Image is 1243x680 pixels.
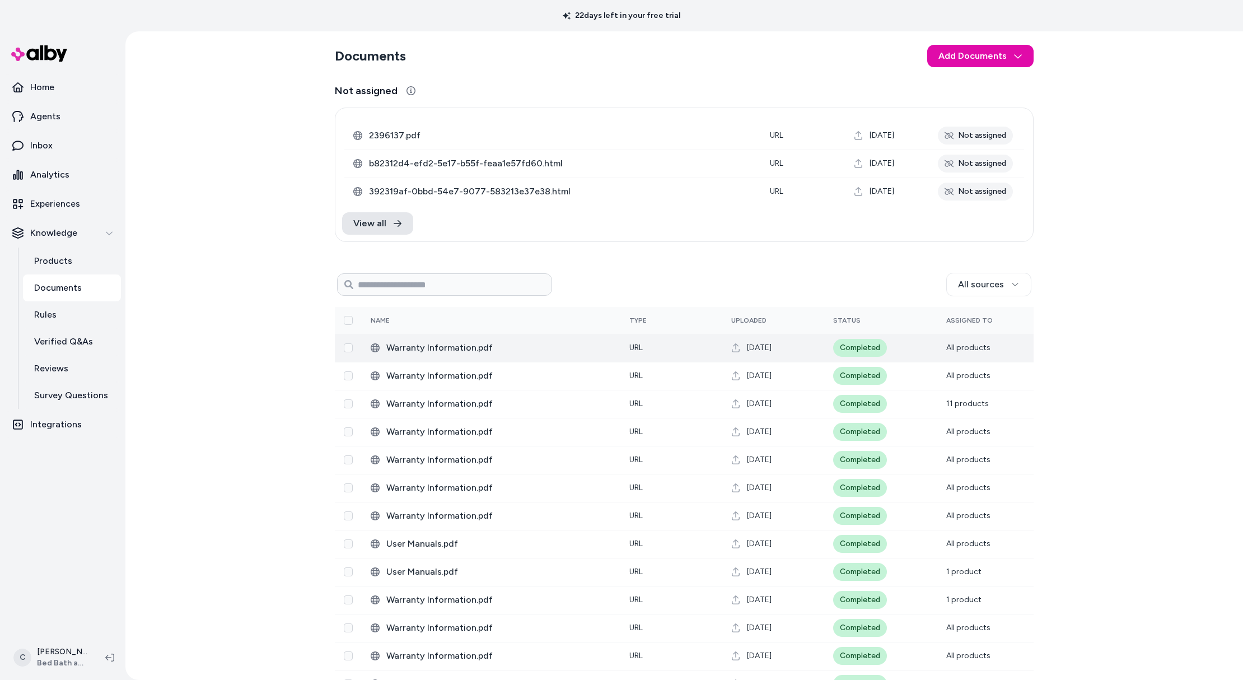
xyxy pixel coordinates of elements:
[747,454,772,465] span: [DATE]
[23,274,121,301] a: Documents
[747,510,772,521] span: [DATE]
[629,399,643,408] span: URL
[946,567,982,576] span: 1 product
[747,482,772,493] span: [DATE]
[30,81,54,94] p: Home
[386,565,611,579] span: User Manuals.pdf
[371,509,611,523] div: Warranty Information.pdf
[938,127,1013,145] div: Not assigned
[353,157,752,170] div: b82312d4-efd2-5e17-b55f-feaa1e57fd60.html
[833,563,887,581] div: Completed
[344,427,353,436] button: Select row
[629,316,647,324] span: Type
[344,623,353,632] button: Select row
[30,197,80,211] p: Experiences
[13,649,31,667] span: C
[37,658,87,669] span: Bed Bath and Beyond
[946,273,1031,296] button: All sources
[23,355,121,382] a: Reviews
[371,649,611,663] div: Warranty Information.pdf
[770,131,783,140] span: URL
[23,328,121,355] a: Verified Q&As
[946,343,990,352] span: All products
[344,651,353,660] button: Select row
[344,399,353,408] button: Select row
[371,369,611,383] div: Warranty Information.pdf
[371,316,455,325] div: Name
[833,535,887,553] div: Completed
[4,103,121,130] a: Agents
[353,217,386,230] span: View all
[369,185,752,198] span: 392319af-0bbd-54e7-9077-583213e37e38.html
[386,397,611,411] span: Warranty Information.pdf
[386,369,611,383] span: Warranty Information.pdf
[353,185,752,198] div: 392319af-0bbd-54e7-9077-583213e37e38.html
[344,371,353,380] button: Select row
[833,316,861,324] span: Status
[833,339,887,357] div: Completed
[833,423,887,441] div: Completed
[371,425,611,439] div: Warranty Information.pdf
[34,362,68,375] p: Reviews
[4,411,121,438] a: Integrations
[833,591,887,609] div: Completed
[371,565,611,579] div: User Manuals.pdf
[4,220,121,246] button: Knowledge
[37,646,87,658] p: [PERSON_NAME]
[344,539,353,548] button: Select row
[386,537,611,551] span: User Manuals.pdf
[946,595,982,604] span: 1 product
[369,129,752,142] span: 2396137.pdf
[386,481,611,495] span: Warranty Information.pdf
[371,341,611,355] div: Warranty Information.pdf
[833,451,887,469] div: Completed
[629,511,643,520] span: URL
[34,389,108,402] p: Survey Questions
[371,593,611,607] div: Warranty Information.pdf
[335,83,398,99] span: Not assigned
[747,594,772,606] span: [DATE]
[371,453,611,467] div: Warranty Information.pdf
[335,47,406,65] h2: Documents
[747,538,772,549] span: [DATE]
[946,483,990,492] span: All products
[629,371,643,380] span: URL
[946,455,990,464] span: All products
[23,248,121,274] a: Products
[4,190,121,217] a: Experiences
[342,212,413,235] a: View all
[927,45,1034,67] button: Add Documents
[344,511,353,520] button: Select row
[870,158,894,169] span: [DATE]
[629,483,643,492] span: URL
[629,343,643,352] span: URL
[629,567,643,576] span: URL
[629,651,643,660] span: URL
[629,455,643,464] span: URL
[4,74,121,101] a: Home
[386,509,611,523] span: Warranty Information.pdf
[386,593,611,607] span: Warranty Information.pdf
[30,110,60,123] p: Agents
[386,425,611,439] span: Warranty Information.pdf
[833,507,887,525] div: Completed
[833,647,887,665] div: Completed
[747,342,772,353] span: [DATE]
[344,343,353,352] button: Select row
[4,161,121,188] a: Analytics
[30,139,53,152] p: Inbox
[23,301,121,328] a: Rules
[371,621,611,635] div: Warranty Information.pdf
[34,335,93,348] p: Verified Q&As
[833,619,887,637] div: Completed
[747,650,772,662] span: [DATE]
[353,129,752,142] div: 2396137.pdf
[7,640,96,676] button: C[PERSON_NAME]Bed Bath and Beyond
[344,483,353,492] button: Select row
[23,382,121,409] a: Survey Questions
[770,159,783,168] span: URL
[4,132,121,159] a: Inbox
[747,622,772,634] span: [DATE]
[386,621,611,635] span: Warranty Information.pdf
[946,316,993,324] span: Assigned To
